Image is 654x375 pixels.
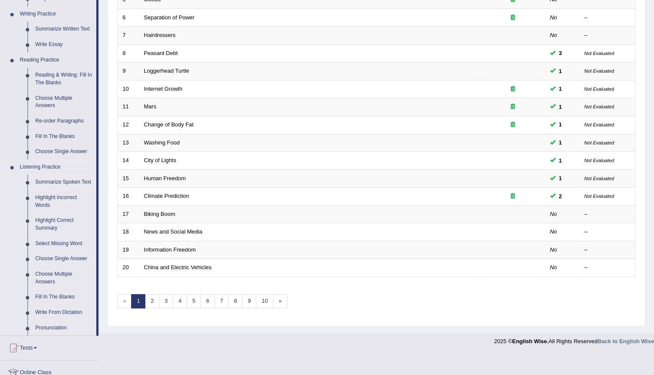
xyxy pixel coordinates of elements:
[31,305,96,320] a: Write From Dictation
[31,236,96,252] a: Select Missing Word
[144,50,178,56] a: Peasant Debt
[144,103,157,110] a: Mars
[485,121,540,129] div: Exam occurring question
[556,49,565,58] span: You can still take this question
[31,37,96,52] a: Write Essay
[485,85,540,93] div: Exam occurring question
[118,169,139,187] td: 15
[144,175,186,181] a: Human Freedom
[584,14,631,22] div: –
[31,251,96,267] a: Choose Single Answer
[556,174,565,183] span: You can still take this question
[118,116,139,134] td: 12
[144,211,175,217] a: Biking Boom
[556,102,565,111] span: You can still take this question
[584,176,614,181] small: Not Evaluated
[550,228,557,235] em: No
[556,192,565,201] span: You can still take this question
[556,120,565,129] span: You can still take this question
[118,152,139,170] td: 14
[584,104,614,109] small: Not Evaluated
[556,67,565,76] span: You can still take this question
[144,157,176,163] a: City of Lights
[584,122,614,127] small: Not Evaluated
[118,9,139,27] td: 6
[31,320,96,336] a: Pronunciation
[485,192,540,200] div: Exam occurring question
[31,91,96,114] a: Choose Multiple Answers
[584,158,614,163] small: Not Evaluated
[0,336,98,357] a: Tests
[485,103,540,111] div: Exam occurring question
[144,264,212,270] a: China and Electric Vehicles
[556,138,565,147] span: You can still take this question
[584,51,614,56] small: Not Evaluated
[31,213,96,236] a: Highlight Correct Summary
[598,338,654,344] a: Back to English Wise
[550,246,557,253] em: No
[550,264,557,270] em: No
[584,140,614,145] small: Not Evaluated
[494,333,654,345] div: 2025 © All Rights Reserved
[144,193,190,199] a: Climate Prediction
[144,14,195,21] a: Separation of Power
[144,139,180,146] a: Washing Food
[31,190,96,213] a: Highlight Incorrect Words
[31,68,96,90] a: Reading & Writing: Fill In The Blanks
[215,294,229,308] a: 7
[118,187,139,206] td: 16
[131,294,145,308] a: 1
[31,129,96,144] a: Fill In The Blanks
[118,134,139,152] td: 13
[118,44,139,62] td: 8
[556,84,565,93] span: You can still take this question
[584,228,631,236] div: –
[144,68,190,74] a: Loggerhead Turtle
[273,294,287,308] a: »
[550,32,557,38] em: No
[144,32,176,38] a: Hairdressers
[16,6,96,22] a: Writing Practice
[144,121,194,128] a: Change of Body Fat
[145,294,159,308] a: 2
[16,160,96,175] a: Listening Practice
[144,246,196,253] a: Information Freedom
[16,52,96,68] a: Reading Practice
[584,86,614,92] small: Not Evaluated
[118,223,139,241] td: 18
[584,210,631,218] div: –
[31,114,96,129] a: Re-order Paragraphs
[31,289,96,305] a: Fill In The Blanks
[173,294,187,308] a: 4
[118,27,139,45] td: 7
[117,294,132,308] span: «
[118,98,139,116] td: 11
[31,267,96,289] a: Choose Multiple Answers
[256,294,273,308] a: 10
[550,14,557,21] em: No
[228,294,243,308] a: 8
[118,205,139,223] td: 17
[550,211,557,217] em: No
[118,80,139,98] td: 10
[556,156,565,165] span: You can still take this question
[159,294,173,308] a: 3
[584,31,631,40] div: –
[485,14,540,22] div: Exam occurring question
[187,294,201,308] a: 5
[584,194,614,199] small: Not Evaluated
[144,86,183,92] a: Internet Growth
[118,241,139,259] td: 19
[242,294,256,308] a: 9
[584,246,631,254] div: –
[31,175,96,190] a: Summarize Spoken Text
[144,228,203,235] a: News and Social Media
[200,294,215,308] a: 6
[118,259,139,277] td: 20
[584,68,614,74] small: Not Evaluated
[584,264,631,272] div: –
[31,144,96,160] a: Choose Single Answer
[118,62,139,80] td: 9
[31,22,96,37] a: Summarize Written Text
